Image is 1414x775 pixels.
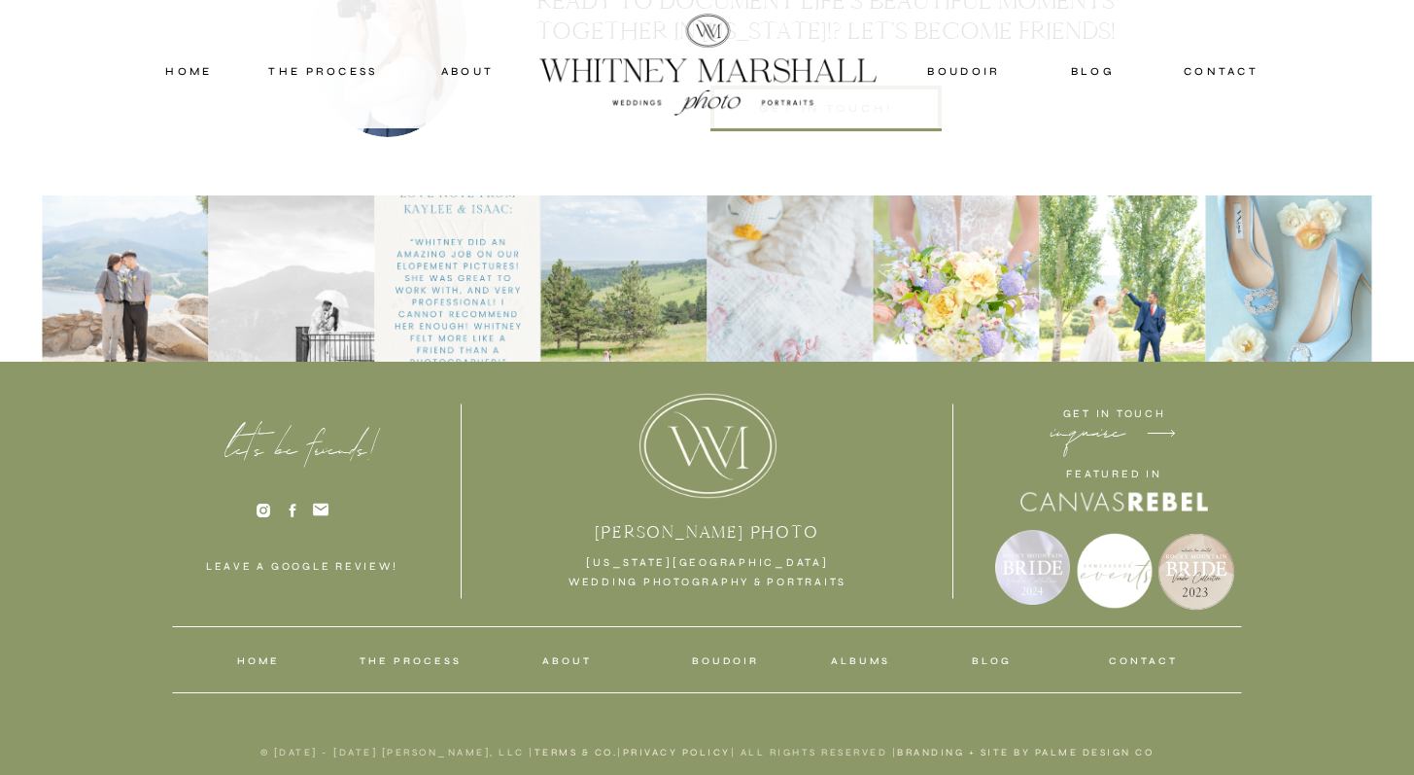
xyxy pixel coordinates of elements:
a: boudoir [687,652,764,670]
a: contact [1093,652,1194,670]
img: A little rain magic on this stunning summer mountain wedding day!! ✨ Bride & Groom: @snspence & @... [209,195,375,362]
img: The energy you’ll get when you book with me! I just can’t help myself sometimes! 😂💛 Promise to al... [874,195,1040,362]
a: branding + site by palme design co [897,747,1154,758]
img: The sweetest love note from Kaylee & Isaac! 💙 #clientexperience #clientfeedbacks #clientreviews #... [375,195,541,362]
img: Laughter, joy, and candid smiles with your hubby on your wedding day is truly the best thing!! 📸 ... [1040,195,1206,362]
a: THE PROCESS [265,62,382,80]
a: Blog [956,652,1027,670]
img: DETAILS 💍 What does wedding day details include? Wedding day details include all the significant ... [1206,195,1372,362]
a: about [522,652,613,670]
img: There is nothing quite like those first few days with your newborn - the tiny fingers, the sleepy... [707,195,874,362]
img: Tyler + Wesley’s intimate wedding at Sapphire Point Overlook was nothing short of magical. Surrou... [43,195,209,362]
a: albums [830,652,891,670]
a: home [148,62,231,80]
div: © [DATE] - [DATE] [PERSON_NAME], llc | | | all rights reserved | [164,744,1251,760]
a: boudoir [925,62,1004,80]
a: leave a google review! [186,557,419,578]
p: let's be friends! [201,440,402,465]
a: about [420,62,516,80]
p: get in touch [1058,405,1171,425]
a: terms & co. [535,747,618,758]
img: Final Gallery Sent! 📸 Sarah and Mitch, you were a DREAM to work with!! I am nonstop smiling at th... [541,195,707,362]
a: contact [1176,62,1267,80]
a: home [221,652,296,670]
a: inquire [1043,421,1133,445]
a: blog [1051,62,1136,80]
a: privacy policy [623,747,731,758]
a: THE PROCESS [360,652,462,670]
h3: [PERSON_NAME] photo [527,522,888,544]
h2: [US_STATE][GEOGRAPHIC_DATA] WEDDING photograPHY & portraits [548,553,868,595]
